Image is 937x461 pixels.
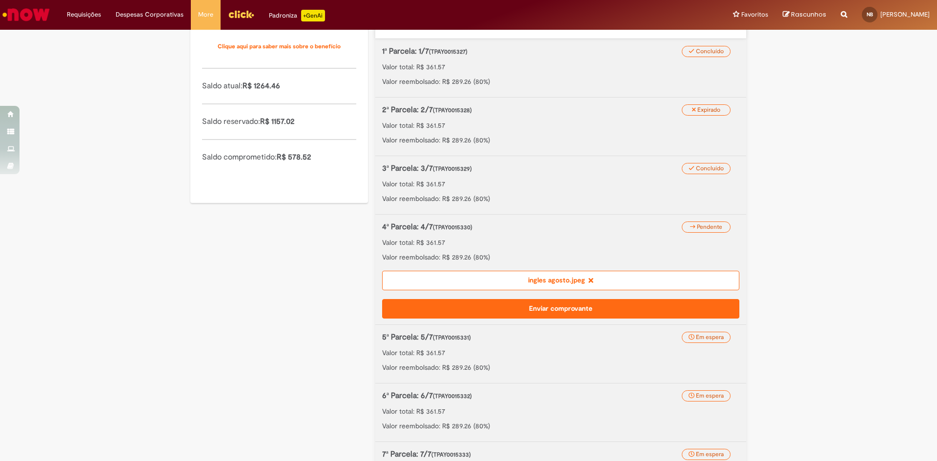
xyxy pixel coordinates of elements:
span: Pendente [697,223,722,231]
span: [PERSON_NAME] [880,10,930,19]
span: Em espera [696,333,724,341]
p: Saldo comprometido: [202,152,356,163]
span: Concluído [696,47,724,55]
p: Valor reembolsado: R$ 289.26 (80%) [382,421,739,431]
span: Favoritos [741,10,768,20]
p: 1ª Parcela: 1/7 [382,46,688,57]
span: (TPAY0015329) [433,165,472,173]
p: Valor total: R$ 361.57 [382,120,739,130]
span: More [198,10,213,20]
span: (TPAY0015333) [431,451,471,459]
a: Clique aqui para saber mais sobre o benefício [202,37,356,56]
p: 4ª Parcela: 4/7 [382,221,688,233]
a: Rascunhos [783,10,826,20]
button: Enviar comprovante [382,299,739,319]
span: R$ 578.52 [277,152,311,162]
div: ingles agosto.jpeg [382,271,739,290]
span: (TPAY0015328) [433,106,472,114]
img: click_logo_yellow_360x200.png [228,7,254,21]
p: Valor reembolsado: R$ 289.26 (80%) [382,135,739,145]
p: Valor total: R$ 361.57 [382,348,739,358]
span: Em espera [696,392,724,400]
span: Requisições [67,10,101,20]
p: Valor reembolsado: R$ 289.26 (80%) [382,362,739,372]
p: Valor total: R$ 361.57 [382,62,739,72]
span: Expirado [697,106,720,114]
p: Valor reembolsado: R$ 289.26 (80%) [382,77,739,86]
p: 2ª Parcela: 2/7 [382,104,688,116]
p: Valor total: R$ 361.57 [382,406,739,416]
p: Valor reembolsado: R$ 289.26 (80%) [382,252,739,262]
span: R$ 1264.46 [243,81,280,91]
span: Rascunhos [791,10,826,19]
p: 5ª Parcela: 5/7 [382,332,688,343]
p: Saldo atual: [202,80,356,92]
p: Saldo reservado: [202,116,356,127]
span: (TPAY0015332) [433,392,472,400]
p: 3ª Parcela: 3/7 [382,163,688,174]
p: Valor total: R$ 361.57 [382,179,739,189]
img: ServiceNow [1,5,51,24]
span: Em espera [696,450,724,458]
span: Despesas Corporativas [116,10,183,20]
span: (TPAY0015331) [433,334,471,341]
div: Padroniza [269,10,325,21]
p: 6ª Parcela: 6/7 [382,390,688,401]
p: 7ª Parcela: 7/7 [382,449,688,460]
span: (TPAY0015327) [429,48,468,56]
span: (TPAY0015330) [433,223,472,231]
p: +GenAi [301,10,325,21]
p: Valor reembolsado: R$ 289.26 (80%) [382,194,739,203]
span: R$ 1157.02 [260,117,295,126]
p: Valor total: R$ 361.57 [382,238,739,247]
span: NB [867,11,873,18]
span: Concluído [696,164,724,172]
